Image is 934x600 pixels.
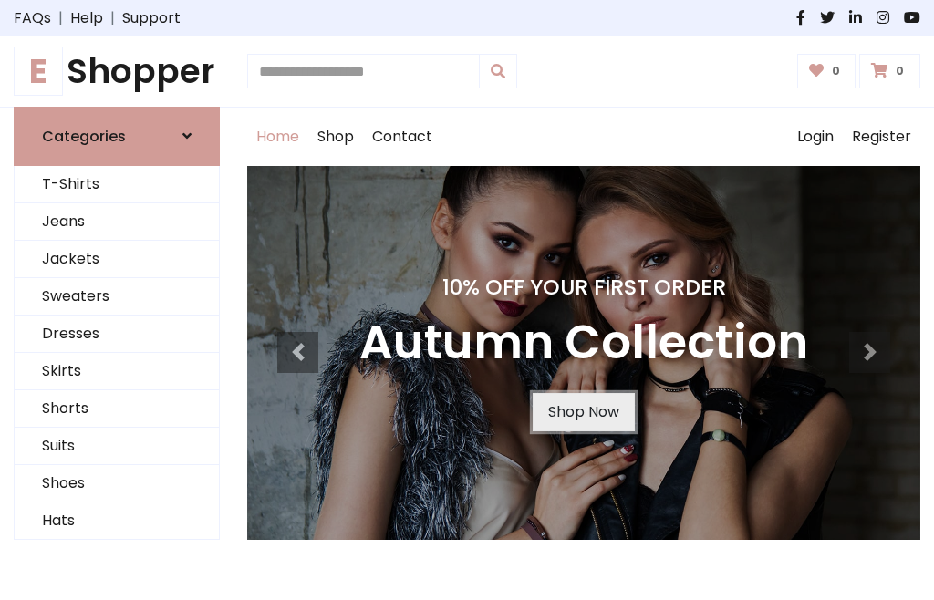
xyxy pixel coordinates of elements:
[15,465,219,502] a: Shoes
[15,353,219,390] a: Skirts
[788,108,843,166] a: Login
[15,390,219,428] a: Shorts
[103,7,122,29] span: |
[247,108,308,166] a: Home
[14,47,63,96] span: E
[15,316,219,353] a: Dresses
[843,108,920,166] a: Register
[15,203,219,241] a: Jeans
[42,128,126,145] h6: Categories
[15,428,219,465] a: Suits
[15,166,219,203] a: T-Shirts
[891,63,908,79] span: 0
[359,274,808,300] h4: 10% Off Your First Order
[51,7,70,29] span: |
[308,108,363,166] a: Shop
[14,51,220,92] a: EShopper
[359,315,808,371] h3: Autumn Collection
[14,107,220,166] a: Categories
[363,108,441,166] a: Contact
[15,502,219,540] a: Hats
[15,278,219,316] a: Sweaters
[122,7,181,29] a: Support
[533,393,635,431] a: Shop Now
[70,7,103,29] a: Help
[14,7,51,29] a: FAQs
[827,63,845,79] span: 0
[15,241,219,278] a: Jackets
[797,54,856,88] a: 0
[859,54,920,88] a: 0
[14,51,220,92] h1: Shopper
